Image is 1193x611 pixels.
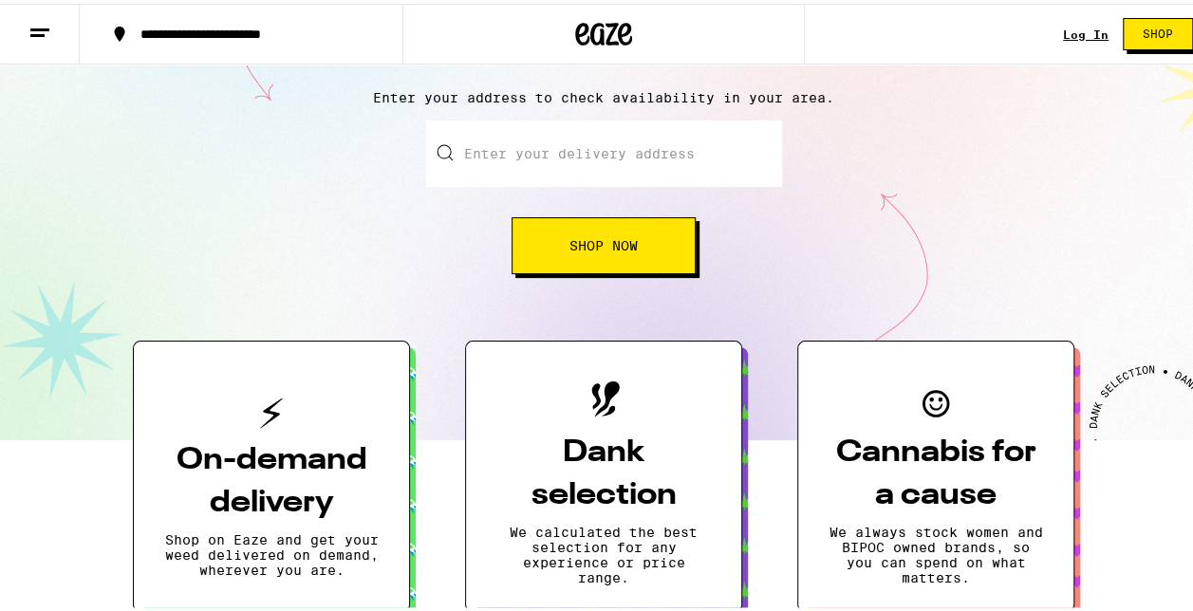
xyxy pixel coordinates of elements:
[512,213,696,270] button: Shop Now
[133,337,410,608] button: On-demand deliveryShop on Eaze and get your weed delivered on demand, wherever you are.
[164,435,379,521] h3: On-demand delivery
[829,428,1043,513] h3: Cannabis for a cause
[496,521,711,582] p: We calculated the best selection for any experience or price range.
[1143,25,1173,36] span: Shop
[11,13,137,28] span: Hi. Need any help?
[569,235,638,249] span: Shop Now
[496,428,711,513] h3: Dank selection
[1063,25,1109,37] a: Log In
[829,521,1043,582] p: We always stock women and BIPOC owned brands, so you can spend on what matters.
[164,528,379,574] p: Shop on Eaze and get your weed delivered on demand, wherever you are.
[797,337,1074,608] button: Cannabis for a causeWe always stock women and BIPOC owned brands, so you can spend on what matters.
[426,117,782,183] input: Enter your delivery address
[465,337,742,608] button: Dank selectionWe calculated the best selection for any experience or price range.
[19,86,1188,102] p: Enter your address to check availability in your area.
[1123,14,1193,46] button: Shop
